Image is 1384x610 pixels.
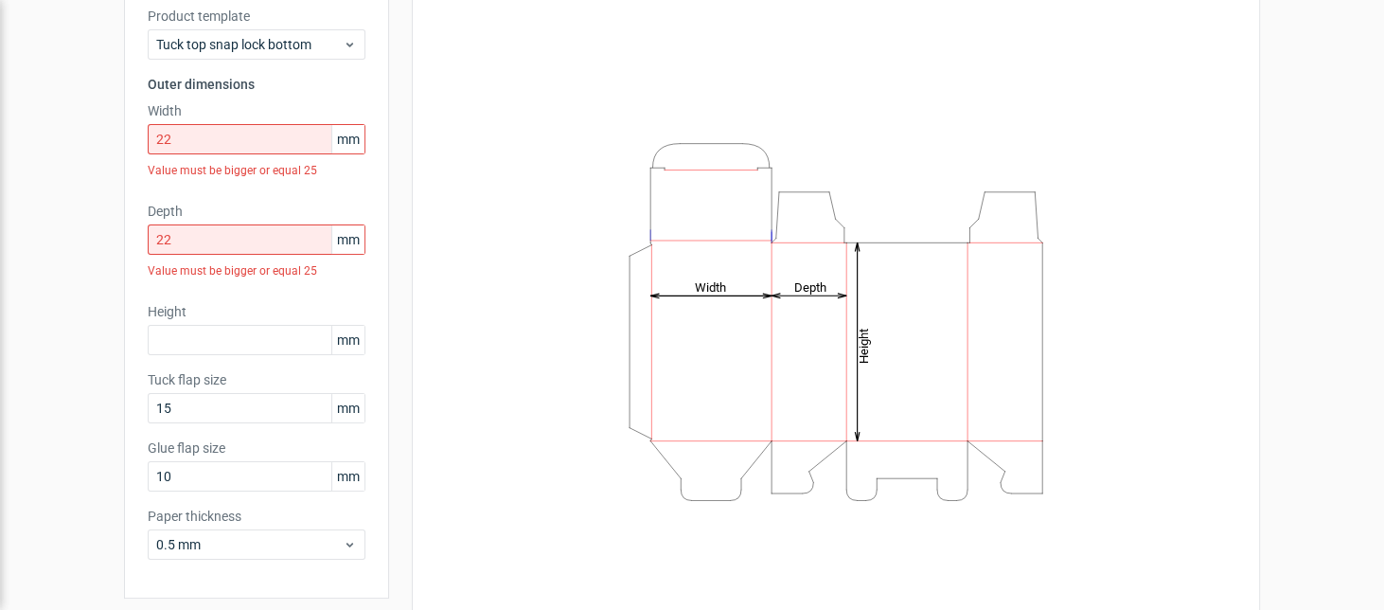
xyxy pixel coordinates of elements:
[794,279,826,294] tspan: Depth
[695,279,726,294] tspan: Width
[148,7,365,26] label: Product template
[331,225,364,254] span: mm
[857,328,871,363] tspan: Height
[148,370,365,389] label: Tuck flap size
[148,75,365,94] h3: Outer dimensions
[148,507,365,526] label: Paper thickness
[148,439,365,457] label: Glue flap size
[148,154,365,187] div: Value must be bigger or equal 25
[148,202,365,221] label: Depth
[156,535,343,554] span: 0.5 mm
[331,125,364,153] span: mm
[331,394,364,422] span: mm
[331,462,364,491] span: mm
[148,101,365,120] label: Width
[156,35,343,54] span: Tuck top snap lock bottom
[331,326,364,354] span: mm
[148,302,365,321] label: Height
[148,255,365,287] div: Value must be bigger or equal 25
